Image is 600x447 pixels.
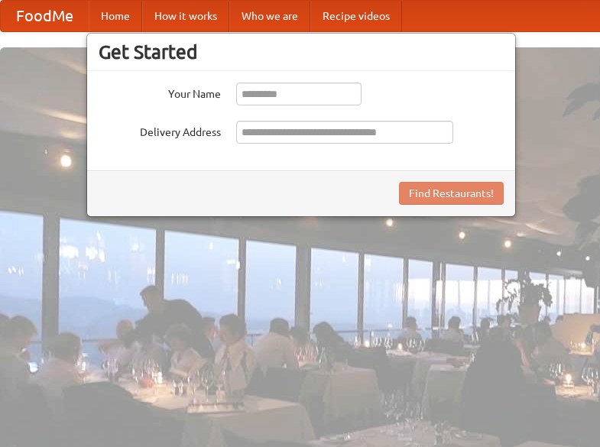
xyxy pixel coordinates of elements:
[99,121,221,140] label: Delivery Address
[399,182,504,205] button: Find Restaurants!
[310,1,402,31] a: Recipe videos
[99,40,504,63] h3: Get Started
[89,1,142,31] a: Home
[229,1,310,31] a: Who we are
[99,83,221,102] label: Your Name
[1,1,89,31] a: FoodMe
[142,1,229,31] a: How it works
